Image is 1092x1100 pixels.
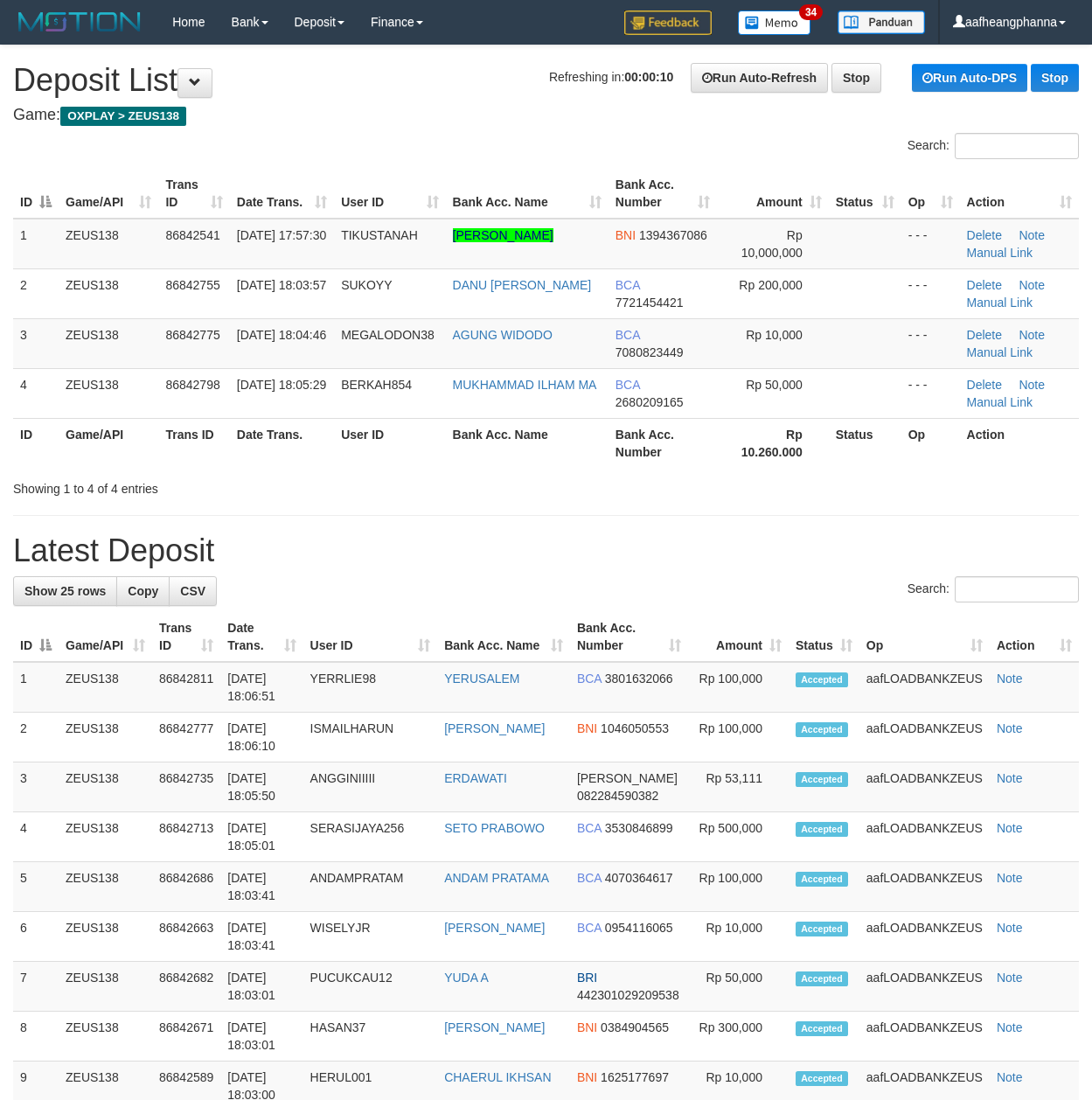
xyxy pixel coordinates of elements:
[59,169,158,219] th: Game/API: activate to sort column ascending
[997,871,1023,885] a: Note
[609,169,717,219] th: Bank Acc. Number: activate to sort column ascending
[624,70,673,84] strong: 00:00:10
[237,278,326,292] span: [DATE] 18:03:57
[577,721,597,735] span: BNI
[577,971,597,985] span: BRI
[59,762,152,812] td: ZEUS138
[688,662,789,713] td: Rp 100,000
[577,871,602,885] span: BCA
[303,862,438,912] td: ANDAMPRATAM
[169,576,217,606] a: CSV
[13,9,146,35] img: MOTION_logo.png
[13,662,59,713] td: 1
[59,662,152,713] td: ZEUS138
[691,63,828,93] a: Run Auto-Refresh
[859,1012,990,1062] td: aafLOADBANKZEUS
[738,10,811,35] img: Button%20Memo.svg
[152,862,220,912] td: 86842686
[960,418,1079,468] th: Action
[158,418,229,468] th: Trans ID
[13,418,59,468] th: ID
[237,228,326,242] span: [DATE] 17:57:30
[59,812,152,862] td: ZEUS138
[605,921,673,935] span: Copy 0954116065 to clipboard
[303,612,438,662] th: User ID: activate to sort column ascending
[59,862,152,912] td: ZEUS138
[796,822,848,837] span: Accepted
[859,612,990,662] th: Op: activate to sort column ascending
[605,871,673,885] span: Copy 4070364617 to clipboard
[453,228,553,242] a: [PERSON_NAME]
[13,368,59,418] td: 4
[829,169,901,219] th: Status: activate to sort column ascending
[960,169,1079,219] th: Action: activate to sort column ascending
[997,721,1023,735] a: Note
[901,268,960,318] td: - - -
[59,268,158,318] td: ZEUS138
[605,821,673,835] span: Copy 3530846899 to clipboard
[688,612,789,662] th: Amount: activate to sort column ascending
[444,1020,545,1034] a: [PERSON_NAME]
[789,612,859,662] th: Status: activate to sort column ascending
[303,1012,438,1062] td: HASAN37
[237,328,326,342] span: [DATE] 18:04:46
[13,473,442,498] div: Showing 1 to 4 of 4 entries
[128,584,158,598] span: Copy
[997,921,1023,935] a: Note
[967,246,1033,260] a: Manual Link
[796,772,848,787] span: Accepted
[601,1070,669,1084] span: Copy 1625177697 to clipboard
[1019,378,1045,392] a: Note
[303,662,438,713] td: YERRLIE98
[577,821,602,835] span: BCA
[446,418,609,468] th: Bank Acc. Name
[967,345,1033,359] a: Manual Link
[990,612,1079,662] th: Action: activate to sort column ascending
[967,328,1002,342] a: Delete
[577,1070,597,1084] span: BNI
[59,219,158,269] td: ZEUS138
[577,771,678,785] span: [PERSON_NAME]
[13,713,59,762] td: 2
[24,584,106,598] span: Show 25 rows
[220,912,303,962] td: [DATE] 18:03:41
[152,1012,220,1062] td: 86842671
[997,821,1023,835] a: Note
[859,862,990,912] td: aafLOADBANKZEUS
[717,169,829,219] th: Amount: activate to sort column ascending
[453,378,597,392] a: MUKHAMMAD ILHAM MA
[838,10,925,34] img: panduan.png
[624,10,712,35] img: Feedback.jpg
[1019,278,1045,292] a: Note
[859,912,990,962] td: aafLOADBANKZEUS
[303,912,438,962] td: WISELYJR
[220,1012,303,1062] td: [DATE] 18:03:01
[746,328,803,342] span: Rp 10,000
[152,612,220,662] th: Trans ID: activate to sort column ascending
[116,576,170,606] a: Copy
[13,107,1079,124] h4: Game:
[13,762,59,812] td: 3
[967,228,1002,242] a: Delete
[796,722,848,737] span: Accepted
[152,713,220,762] td: 86842777
[967,395,1033,409] a: Manual Link
[688,762,789,812] td: Rp 53,111
[437,612,570,662] th: Bank Acc. Name: activate to sort column ascending
[746,378,803,392] span: Rp 50,000
[13,812,59,862] td: 4
[59,713,152,762] td: ZEUS138
[796,872,848,887] span: Accepted
[741,228,803,260] span: Rp 10,000,000
[901,169,960,219] th: Op: activate to sort column ascending
[616,228,636,242] span: BNI
[688,862,789,912] td: Rp 100,000
[444,821,545,835] a: SETO PRABOWO
[220,662,303,713] td: [DATE] 18:06:51
[601,721,669,735] span: Copy 1046050553 to clipboard
[303,962,438,1012] td: PUCUKCAU12
[60,107,186,126] span: OXPLAY > ZEUS138
[444,771,507,785] a: ERDAWATI
[237,378,326,392] span: [DATE] 18:05:29
[220,612,303,662] th: Date Trans.: activate to sort column ascending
